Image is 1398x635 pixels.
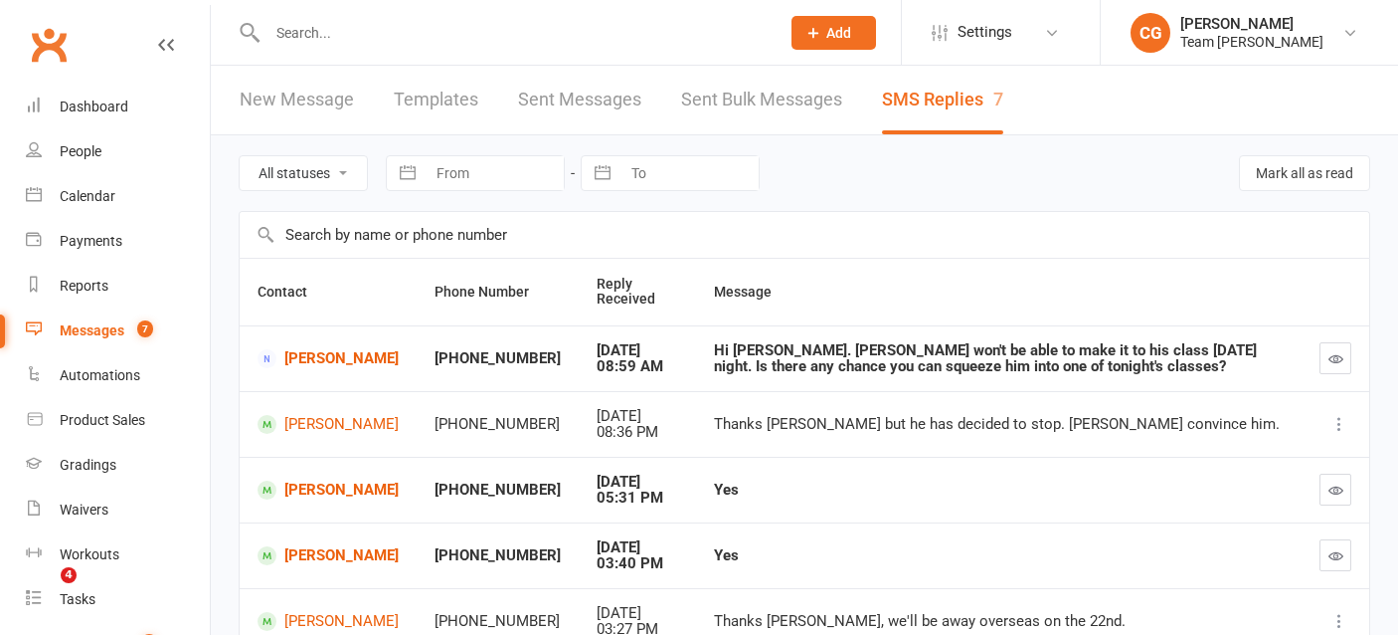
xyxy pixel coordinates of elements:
[714,416,1284,433] div: Thanks [PERSON_NAME] but he has decided to stop. [PERSON_NAME] convince him.
[597,342,678,359] div: [DATE]
[60,546,119,562] div: Workouts
[60,591,95,607] div: Tasks
[435,482,561,499] div: [PHONE_NUMBER]
[26,264,210,309] a: Reports
[518,66,641,134] a: Sent Messages
[714,613,1284,630] div: Thanks [PERSON_NAME], we'll be away overseas on the 22nd.
[258,349,399,368] a: [PERSON_NAME]
[597,424,678,441] div: 08:36 PM
[714,547,1284,564] div: Yes
[26,532,210,577] a: Workouts
[26,174,210,219] a: Calendar
[26,488,210,532] a: Waivers
[60,502,108,518] div: Waivers
[26,85,210,129] a: Dashboard
[60,412,145,428] div: Product Sales
[435,350,561,367] div: [PHONE_NUMBER]
[26,309,210,353] a: Messages 7
[1239,155,1370,191] button: Mark all as read
[240,66,354,134] a: New Message
[1180,15,1323,33] div: [PERSON_NAME]
[60,367,140,383] div: Automations
[426,156,564,190] input: From
[791,16,876,50] button: Add
[1131,13,1170,53] div: CG
[26,577,210,622] a: Tasks
[60,143,101,159] div: People
[597,555,678,572] div: 03:40 PM
[714,482,1284,499] div: Yes
[24,20,74,70] a: Clubworx
[882,66,1003,134] a: SMS Replies7
[826,25,851,41] span: Add
[258,481,399,500] a: [PERSON_NAME]
[597,408,678,425] div: [DATE]
[26,219,210,264] a: Payments
[258,612,399,631] a: [PERSON_NAME]
[597,358,678,375] div: 08:59 AM
[597,605,678,622] div: [DATE]
[394,66,478,134] a: Templates
[26,398,210,443] a: Product Sales
[958,10,1012,55] span: Settings
[240,259,417,325] th: Contact
[60,278,108,294] div: Reports
[620,156,759,190] input: To
[26,129,210,174] a: People
[1180,33,1323,51] div: Team [PERSON_NAME]
[26,353,210,398] a: Automations
[714,342,1284,375] div: Hi [PERSON_NAME]. [PERSON_NAME] won't be able to make it to his class [DATE] night. Is there any ...
[435,547,561,564] div: [PHONE_NUMBER]
[60,457,116,473] div: Gradings
[993,89,1003,109] div: 7
[696,259,1302,325] th: Message
[262,19,766,47] input: Search...
[435,613,561,630] div: [PHONE_NUMBER]
[60,233,122,249] div: Payments
[258,415,399,434] a: [PERSON_NAME]
[20,567,68,615] iframe: Intercom live chat
[579,259,696,325] th: Reply Received
[681,66,842,134] a: Sent Bulk Messages
[61,567,77,583] span: 4
[26,443,210,488] a: Gradings
[137,320,153,337] span: 7
[60,99,128,114] div: Dashboard
[417,259,579,325] th: Phone Number
[597,490,678,507] div: 05:31 PM
[60,188,115,204] div: Calendar
[258,546,399,565] a: [PERSON_NAME]
[240,212,1369,258] input: Search by name or phone number
[597,539,678,556] div: [DATE]
[435,416,561,433] div: [PHONE_NUMBER]
[60,322,124,338] div: Messages
[597,474,678,491] div: [DATE]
